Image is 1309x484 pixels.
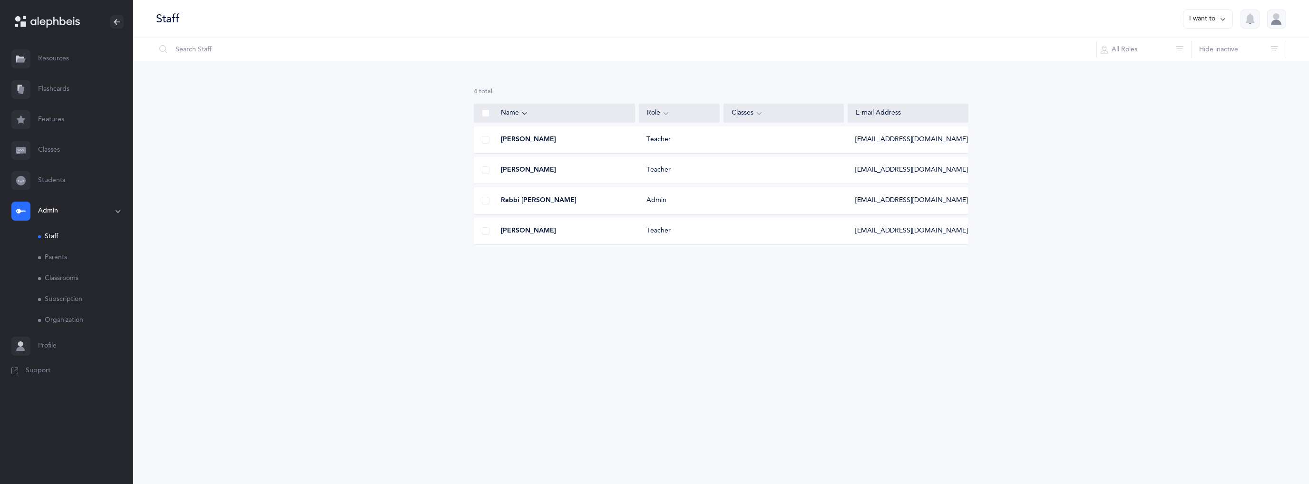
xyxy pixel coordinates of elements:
[647,108,712,118] div: Role
[856,108,960,118] div: E-mail Address
[1096,38,1192,61] button: All Roles
[38,310,133,331] a: Organization
[38,289,133,310] a: Subscription
[501,196,576,205] span: Rabbi [PERSON_NAME]
[501,108,627,118] div: Name
[156,38,1097,61] input: Search Staff
[855,196,968,205] span: [EMAIL_ADDRESS][DOMAIN_NAME]
[732,108,836,118] div: Classes
[855,135,968,145] span: [EMAIL_ADDRESS][DOMAIN_NAME]
[639,165,719,175] div: Teacher
[855,226,968,236] span: [EMAIL_ADDRESS][DOMAIN_NAME]
[639,226,719,236] div: Teacher
[639,135,719,145] div: Teacher
[38,226,133,247] a: Staff
[501,165,556,175] span: [PERSON_NAME]
[1261,436,1298,473] iframe: Drift Widget Chat Controller
[1191,38,1286,61] button: Hide inactive
[479,88,492,95] span: total
[639,196,719,205] div: Admin
[501,226,556,236] span: [PERSON_NAME]
[26,366,50,376] span: Support
[38,247,133,268] a: Parents
[156,11,179,27] div: Staff
[501,135,556,145] span: [PERSON_NAME]
[1183,10,1233,29] button: I want to
[855,165,968,175] span: [EMAIL_ADDRESS][DOMAIN_NAME]
[38,268,133,289] a: Classrooms
[474,87,968,96] div: 4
